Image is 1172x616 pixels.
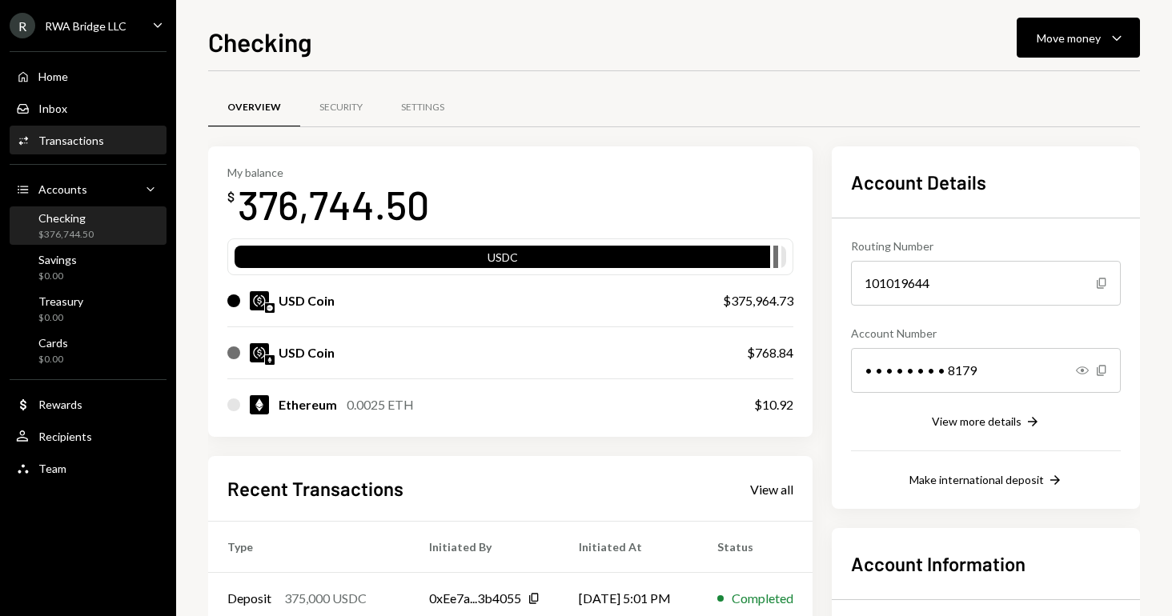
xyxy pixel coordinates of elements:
div: USD Coin [279,343,335,362]
a: Rewards [10,390,167,418]
div: Move money [1037,30,1101,46]
a: Savings$0.00 [10,248,167,286]
div: $768.84 [747,343,793,362]
a: Inbox [10,94,167,122]
div: RWA Bridge LLC [45,19,126,33]
div: 0.0025 ETH [347,395,414,414]
div: Team [38,462,66,475]
th: Type [208,522,410,573]
div: View all [750,482,793,498]
div: My balance [227,166,429,179]
div: 376,744.50 [238,179,429,230]
div: Cards [38,336,68,350]
div: Security [319,101,363,114]
div: $10.92 [754,395,793,414]
div: Make international deposit [909,473,1044,486]
a: Recipients [10,422,167,450]
div: Checking [38,211,94,225]
a: Settings [382,87,464,128]
div: 101019644 [851,261,1121,306]
h2: Account Details [851,169,1121,195]
div: Routing Number [851,238,1121,254]
div: $ [227,189,235,205]
a: Home [10,62,167,90]
div: Overview [227,101,281,114]
div: $0.00 [38,270,77,283]
button: Move money [1017,18,1140,58]
div: USD Coin [279,291,335,310]
a: Treasury$0.00 [10,290,167,328]
a: Accounts [10,174,167,203]
div: Completed [732,589,793,608]
a: Security [300,87,382,128]
div: Deposit [227,589,271,608]
h1: Checking [208,26,312,58]
div: 0xEe7a...3b4055 [429,589,521,608]
a: Cards$0.00 [10,331,167,370]
a: Team [10,454,167,482]
div: Settings [401,101,444,114]
div: $0.00 [38,311,83,325]
div: $0.00 [38,353,68,366]
div: Home [38,70,68,83]
div: • • • • • • • • 8179 [851,348,1121,393]
div: R [10,13,35,38]
h2: Account Information [851,550,1121,577]
a: View all [750,480,793,498]
div: Inbox [38,102,67,115]
h2: Recent Transactions [227,475,403,502]
div: Recipients [38,430,92,443]
th: Initiated By [410,522,560,573]
div: View more details [932,414,1021,428]
img: ethereum-mainnet [265,355,275,365]
img: USDC [250,291,269,310]
div: $376,744.50 [38,228,94,242]
div: Rewards [38,398,82,411]
div: 375,000 USDC [284,589,367,608]
img: base-mainnet [265,303,275,313]
div: Ethereum [279,395,337,414]
a: Checking$376,744.50 [10,206,167,245]
div: USDC [235,249,770,271]
th: Initiated At [560,522,698,573]
img: USDC [250,343,269,362]
div: Transactions [38,134,104,147]
button: View more details [932,414,1041,431]
div: Accounts [38,182,87,196]
a: Transactions [10,126,167,154]
div: Savings [38,253,77,266]
th: Status [698,522,813,573]
div: $375,964.73 [723,291,793,310]
a: Overview [208,87,300,128]
img: ETH [250,395,269,414]
div: Account Number [851,325,1121,342]
button: Make international deposit [909,472,1063,490]
div: Treasury [38,294,83,308]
